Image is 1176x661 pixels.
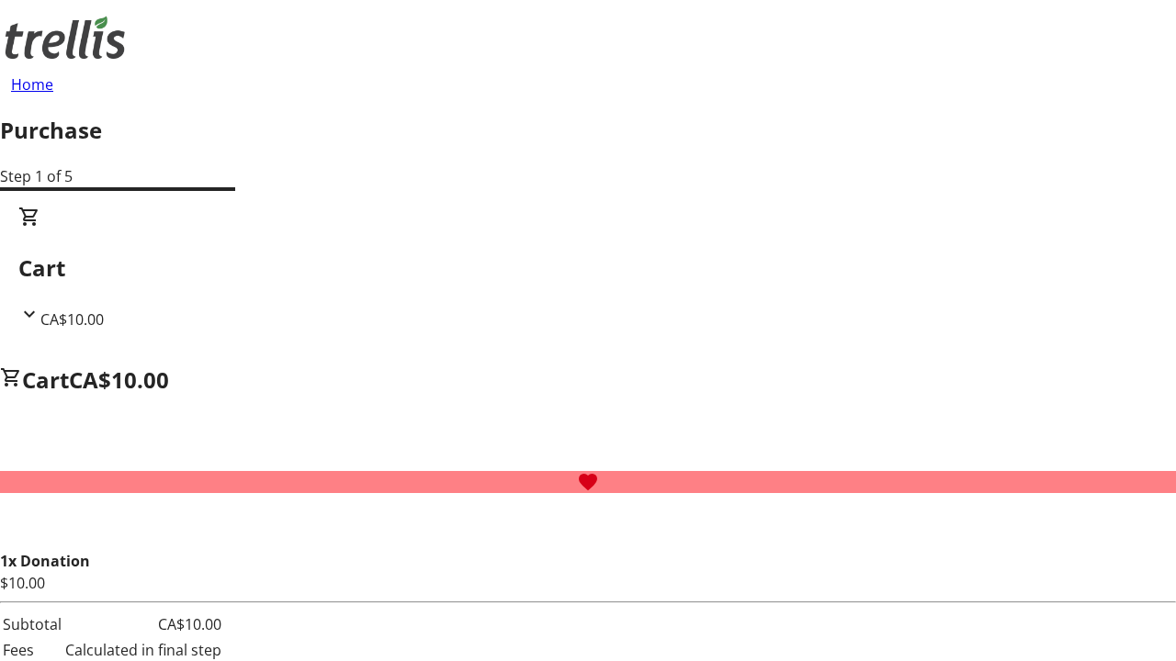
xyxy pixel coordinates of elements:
[64,612,222,636] td: CA$10.00
[22,364,69,395] span: Cart
[40,309,104,330] span: CA$10.00
[2,612,62,636] td: Subtotal
[18,206,1158,330] div: CartCA$10.00
[69,364,169,395] span: CA$10.00
[18,252,1158,285] h2: Cart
